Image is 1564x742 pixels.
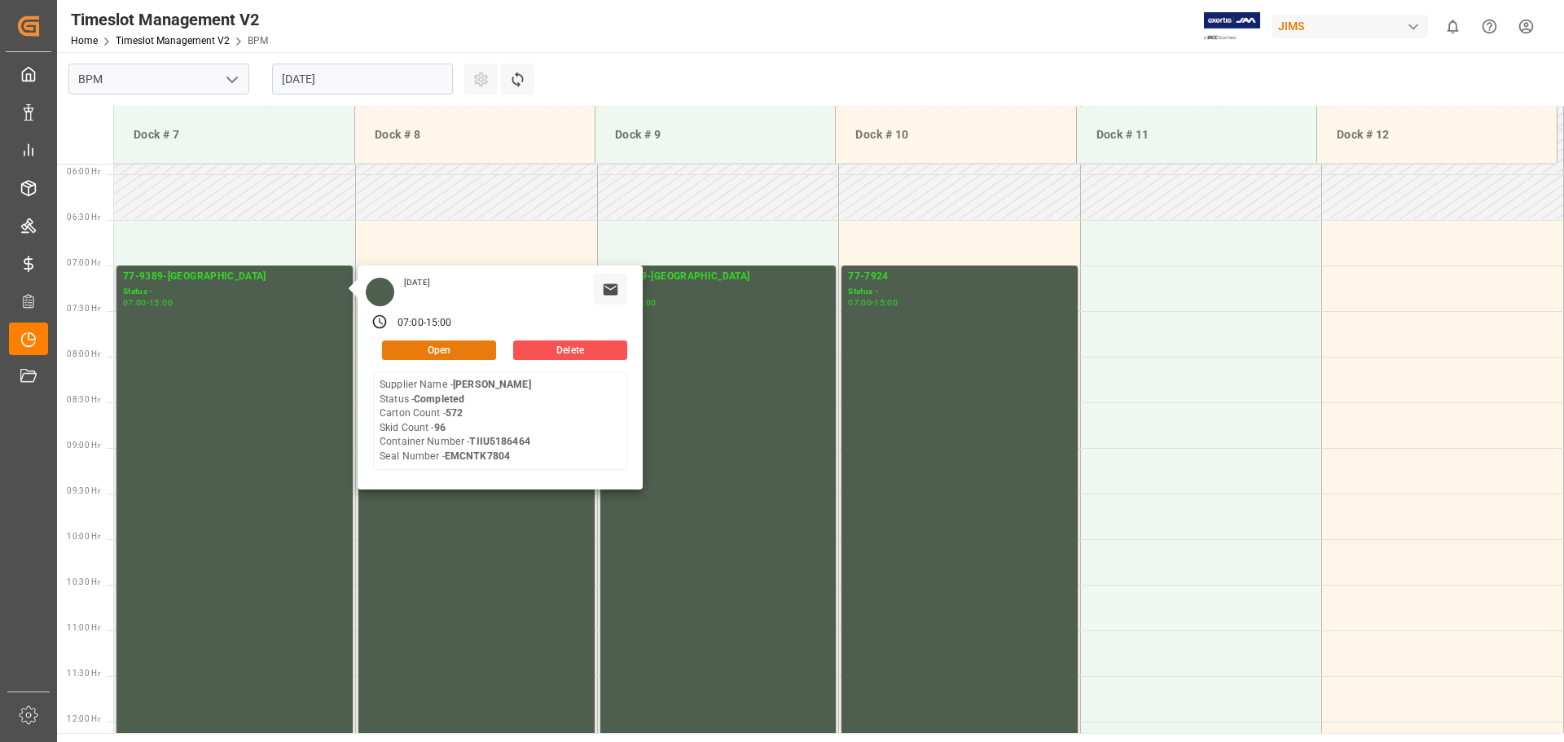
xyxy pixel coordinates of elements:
[123,285,346,299] div: Status -
[123,269,346,285] div: 77-9389-[GEOGRAPHIC_DATA]
[382,340,496,360] button: Open
[380,378,531,463] div: Supplier Name - Status - Carton Count - Skid Count - Container Number - Seal Number -
[116,35,230,46] a: Timeslot Management V2
[67,532,100,541] span: 10:00 Hr
[219,67,244,92] button: open menu
[874,299,898,306] div: 15:00
[872,299,874,306] div: -
[67,213,100,222] span: 06:30 Hr
[147,299,149,306] div: -
[608,120,822,150] div: Dock # 9
[123,299,147,306] div: 07:00
[67,395,100,404] span: 08:30 Hr
[1272,11,1434,42] button: JIMS
[607,285,830,299] div: Status -
[513,340,627,360] button: Delete
[414,393,464,405] b: Completed
[453,379,531,390] b: [PERSON_NAME]
[1090,120,1303,150] div: Dock # 11
[849,120,1062,150] div: Dock # 10
[848,299,872,306] div: 07:00
[1272,15,1428,38] div: JIMS
[368,120,582,150] div: Dock # 8
[446,407,463,419] b: 572
[67,669,100,678] span: 11:30 Hr
[398,316,424,331] div: 07:00
[71,35,98,46] a: Home
[469,436,529,447] b: TIIU5186464
[1204,12,1260,41] img: Exertis%20JAM%20-%20Email%20Logo.jpg_1722504956.jpg
[445,450,510,462] b: EMCNTK7804
[127,120,341,150] div: Dock # 7
[848,285,1071,299] div: Status -
[607,269,830,285] div: 77-9389-[GEOGRAPHIC_DATA]
[633,299,657,306] div: 15:00
[67,623,100,632] span: 11:00 Hr
[67,714,100,723] span: 12:00 Hr
[71,7,268,32] div: Timeslot Management V2
[67,441,100,450] span: 09:00 Hr
[1330,120,1544,150] div: Dock # 12
[398,277,436,288] div: [DATE]
[67,167,100,176] span: 06:00 Hr
[434,422,446,433] b: 96
[1434,8,1471,45] button: show 0 new notifications
[68,64,249,94] input: Type to search/select
[67,349,100,358] span: 08:00 Hr
[272,64,453,94] input: DD.MM.YYYY
[1471,8,1508,45] button: Help Center
[67,486,100,495] span: 09:30 Hr
[67,577,100,586] span: 10:30 Hr
[149,299,173,306] div: 15:00
[848,269,1071,285] div: 77-7924
[67,258,100,267] span: 07:00 Hr
[424,316,426,331] div: -
[67,304,100,313] span: 07:30 Hr
[426,316,452,331] div: 15:00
